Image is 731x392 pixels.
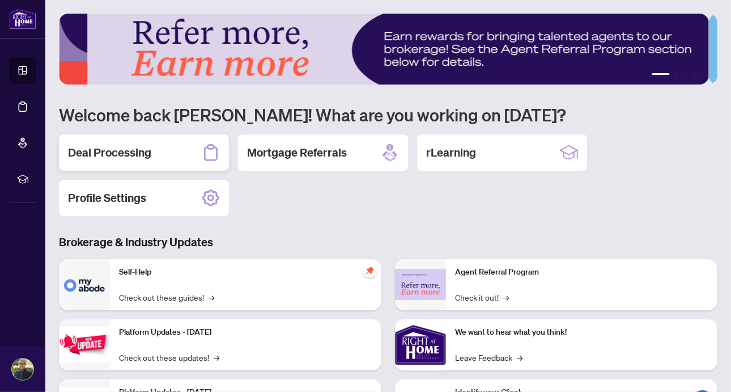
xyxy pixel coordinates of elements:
[683,73,688,78] button: 3
[68,190,146,206] h2: Profile Settings
[395,269,446,300] img: Agent Referral Program
[426,145,476,161] h2: rLearning
[119,326,372,339] p: Platform Updates - [DATE]
[119,351,219,364] a: Check out these updates!→
[363,264,377,277] span: pushpin
[674,73,679,78] button: 2
[517,351,522,364] span: →
[59,327,110,363] img: Platform Updates - July 21, 2025
[455,291,509,304] a: Check it out!→
[119,266,372,279] p: Self-Help
[395,319,446,370] img: We want to hear what you think!
[9,9,36,29] img: logo
[652,73,670,78] button: 1
[59,259,110,310] img: Self-Help
[455,266,708,279] p: Agent Referral Program
[455,326,708,339] p: We want to hear what you think!
[247,145,347,161] h2: Mortgage Referrals
[59,14,709,85] img: Slide 0
[686,352,720,386] button: Open asap
[68,145,151,161] h2: Deal Processing
[214,351,219,364] span: →
[209,291,214,304] span: →
[702,73,706,78] button: 5
[119,291,214,304] a: Check out these guides!→
[503,291,509,304] span: →
[12,359,33,380] img: Profile Icon
[59,234,717,250] h3: Brokerage & Industry Updates
[59,104,717,125] h1: Welcome back [PERSON_NAME]! What are you working on [DATE]?
[692,73,697,78] button: 4
[455,351,522,364] a: Leave Feedback→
